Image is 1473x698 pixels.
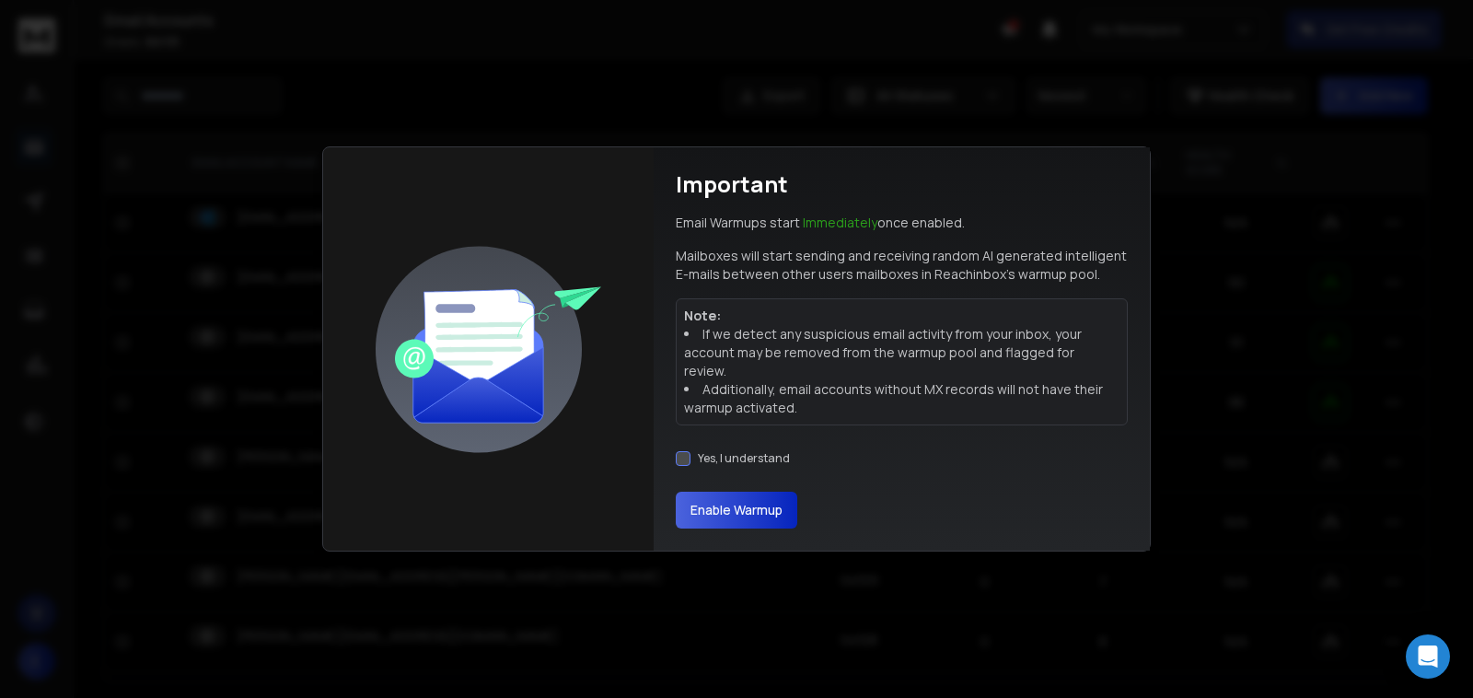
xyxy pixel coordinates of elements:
label: Yes, I understand [698,451,790,466]
p: Note: [684,307,1119,325]
button: Enable Warmup [676,492,797,529]
h1: Important [676,169,788,199]
li: If we detect any suspicious email activity from your inbox, your account may be removed from the ... [684,325,1119,380]
p: Email Warmups start once enabled. [676,214,965,232]
p: Mailboxes will start sending and receiving random AI generated intelligent E-mails between other ... [676,247,1128,284]
li: Additionally, email accounts without MX records will not have their warmup activated. [684,380,1119,417]
span: Immediately [803,214,877,231]
div: Open Intercom Messenger [1406,634,1450,679]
